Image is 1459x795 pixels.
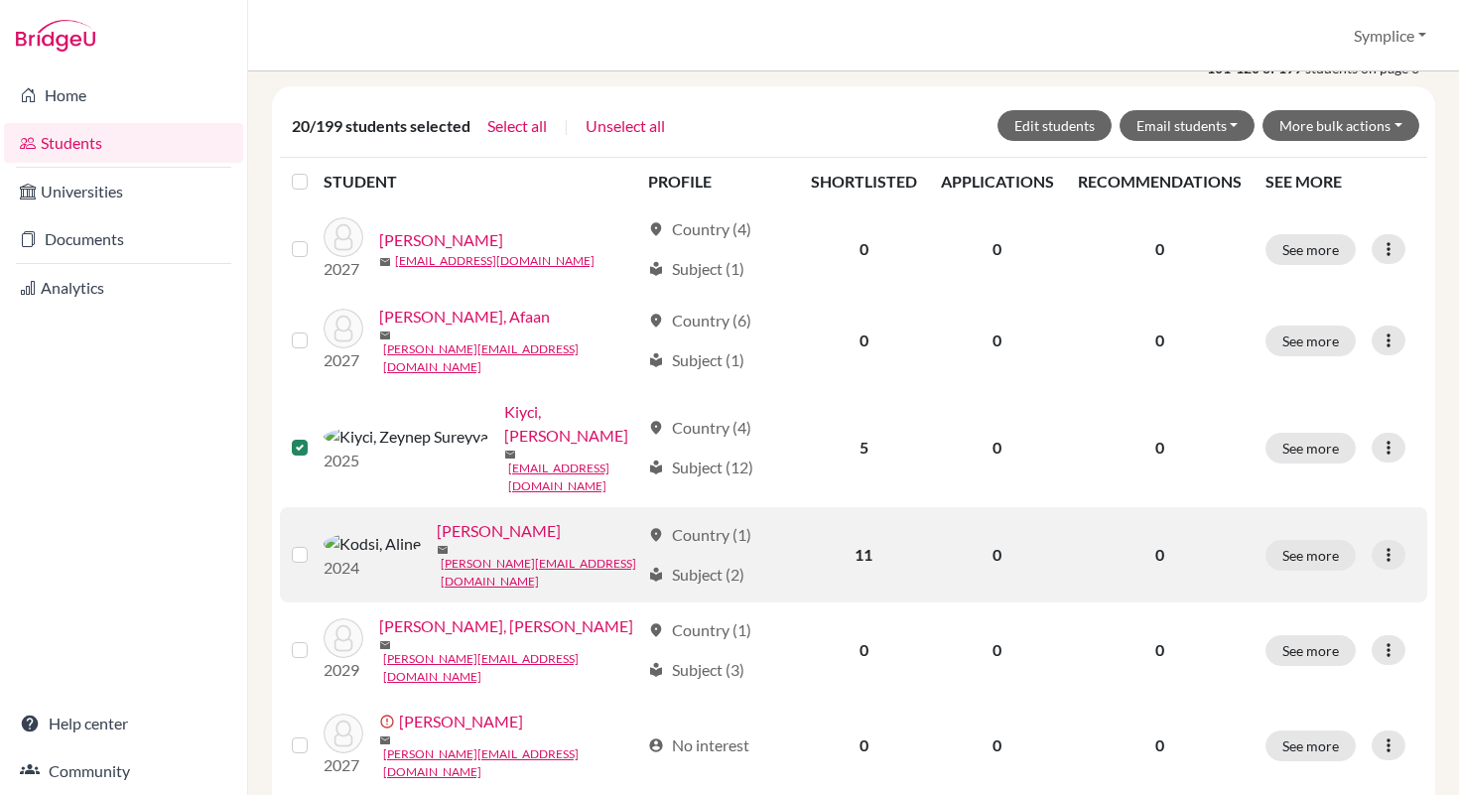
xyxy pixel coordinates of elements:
button: See more [1265,234,1356,265]
img: Kósa, Donat [324,714,363,753]
div: Country (1) [648,523,751,547]
a: Community [4,751,243,791]
button: See more [1265,433,1356,464]
p: 0 [1078,436,1242,460]
button: See more [1265,635,1356,666]
a: Analytics [4,268,243,308]
a: Help center [4,704,243,743]
a: [PERSON_NAME] [437,519,561,543]
td: 0 [799,698,929,793]
div: Subject (1) [648,257,744,281]
td: 0 [929,205,1066,293]
th: STUDENT [324,158,636,205]
td: 5 [799,388,929,507]
td: 0 [799,602,929,698]
th: RECOMMENDATIONS [1066,158,1254,205]
a: [PERSON_NAME][EMAIL_ADDRESS][DOMAIN_NAME] [441,555,639,591]
td: 0 [929,602,1066,698]
span: mail [379,734,391,746]
a: Students [4,123,243,163]
p: 2025 [324,449,488,472]
span: mail [379,639,391,651]
img: Kiyci, Zeynep Sureyya [324,425,488,449]
span: location_on [648,527,664,543]
a: [PERSON_NAME], Afaan [379,305,550,329]
div: Subject (1) [648,348,744,372]
button: See more [1265,326,1356,356]
td: 0 [799,293,929,388]
img: Kattah, Osama [324,217,363,257]
p: 0 [1078,638,1242,662]
button: More bulk actions [1262,110,1419,141]
a: [PERSON_NAME][EMAIL_ADDRESS][DOMAIN_NAME] [383,650,639,686]
a: [PERSON_NAME] [379,228,503,252]
span: 20/199 students selected [292,114,470,138]
img: Bridge-U [16,20,95,52]
button: Email students [1120,110,1256,141]
span: account_circle [648,737,664,753]
span: error_outline [379,714,399,729]
span: location_on [648,420,664,436]
div: Subject (2) [648,563,744,587]
button: See more [1265,730,1356,761]
a: [PERSON_NAME] [399,710,523,733]
p: 2027 [324,348,363,372]
a: [PERSON_NAME][EMAIL_ADDRESS][DOMAIN_NAME] [383,745,639,781]
th: APPLICATIONS [929,158,1066,205]
div: Country (6) [648,309,751,332]
span: mail [437,544,449,556]
span: | [564,114,569,138]
a: Home [4,75,243,115]
p: 0 [1078,329,1242,352]
div: Subject (12) [648,456,753,479]
img: Kodsi, Serena Bassel [324,618,363,658]
span: mail [379,256,391,268]
th: SHORTLISTED [799,158,929,205]
span: local_library [648,460,664,475]
td: 0 [929,388,1066,507]
div: No interest [648,733,749,757]
p: 0 [1078,237,1242,261]
div: Country (4) [648,416,751,440]
span: local_library [648,352,664,368]
img: Kodsi, Aline [324,532,421,556]
p: 2029 [324,658,363,682]
p: 0 [1078,733,1242,757]
span: local_library [648,662,664,678]
div: Country (4) [648,217,751,241]
span: mail [379,330,391,341]
span: location_on [648,622,664,638]
p: 2027 [324,257,363,281]
th: SEE MORE [1254,158,1427,205]
span: mail [504,449,516,461]
td: 0 [929,698,1066,793]
td: 0 [929,507,1066,602]
button: Select all [486,113,548,139]
p: 2024 [324,556,421,580]
div: Country (1) [648,618,751,642]
span: local_library [648,567,664,583]
button: Edit students [997,110,1112,141]
a: Documents [4,219,243,259]
td: 0 [929,293,1066,388]
a: Universities [4,172,243,211]
a: [PERSON_NAME], [PERSON_NAME] [379,614,633,638]
a: [EMAIL_ADDRESS][DOMAIN_NAME] [395,252,595,270]
button: Symplice [1345,17,1435,55]
p: 2027 [324,753,363,777]
span: location_on [648,313,664,329]
td: 11 [799,507,929,602]
a: [EMAIL_ADDRESS][DOMAIN_NAME] [508,460,639,495]
a: [PERSON_NAME][EMAIL_ADDRESS][DOMAIN_NAME] [383,340,639,376]
a: Kiyci, [PERSON_NAME] [504,400,639,448]
div: Subject (3) [648,658,744,682]
span: location_on [648,221,664,237]
td: 0 [799,205,929,293]
button: See more [1265,540,1356,571]
th: PROFILE [636,158,799,205]
p: 0 [1078,543,1242,567]
img: Khaja Masihuddin, Afaan [324,309,363,348]
button: Unselect all [585,113,666,139]
span: local_library [648,261,664,277]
